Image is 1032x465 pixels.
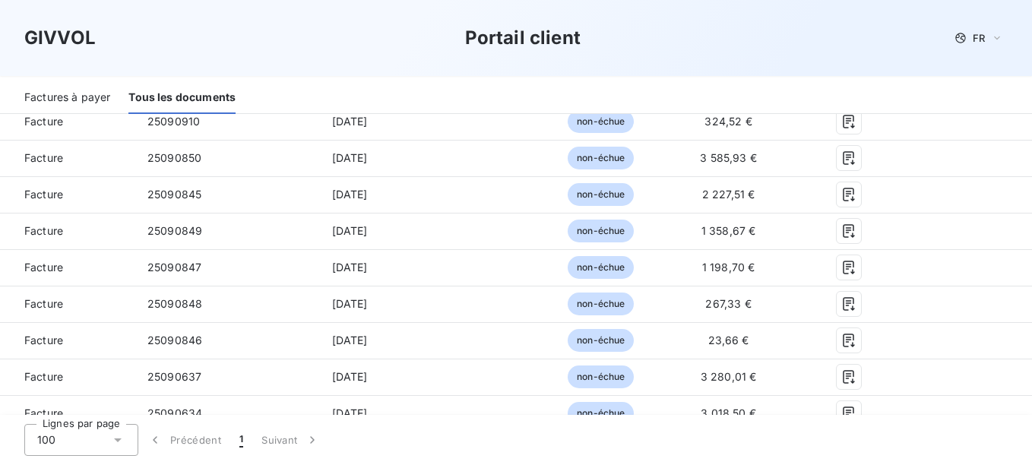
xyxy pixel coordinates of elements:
span: 25090847 [147,261,201,274]
span: Facture [12,369,123,384]
span: [DATE] [332,188,368,201]
span: [DATE] [332,406,368,419]
span: [DATE] [332,224,368,237]
span: [DATE] [332,151,368,164]
span: [DATE] [332,115,368,128]
button: Précédent [138,424,230,456]
span: Facture [12,406,123,421]
span: 3 280,01 € [701,370,757,383]
div: Factures à payer [24,82,110,114]
span: FR [973,32,985,44]
span: [DATE] [332,370,368,383]
span: 3 018,50 € [701,406,756,419]
span: [DATE] [332,261,368,274]
span: Facture [12,223,123,239]
span: 1 [239,432,243,448]
span: non-échue [568,293,634,315]
span: 25090634 [147,406,202,419]
span: 267,33 € [705,297,751,310]
span: 25090850 [147,151,201,164]
button: 1 [230,424,252,456]
span: 3 585,93 € [700,151,757,164]
span: non-échue [568,365,634,388]
span: Facture [12,114,123,129]
h3: GIVVOL [24,24,96,52]
span: 25090637 [147,370,201,383]
span: 1 358,67 € [701,224,756,237]
span: 23,66 € [708,334,749,346]
span: non-échue [568,183,634,206]
span: non-échue [568,402,634,425]
span: 2 227,51 € [702,188,755,201]
span: 25090845 [147,188,201,201]
span: Facture [12,187,123,202]
span: 25090846 [147,334,202,346]
span: non-échue [568,110,634,133]
span: 25090910 [147,115,200,128]
span: Facture [12,333,123,348]
span: non-échue [568,147,634,169]
span: [DATE] [332,297,368,310]
h3: Portail client [465,24,581,52]
span: [DATE] [332,334,368,346]
span: Facture [12,260,123,275]
span: 1 198,70 € [702,261,755,274]
span: non-échue [568,256,634,279]
div: Tous les documents [128,82,236,114]
span: 25090848 [147,297,202,310]
span: Facture [12,296,123,312]
span: non-échue [568,329,634,352]
span: 25090849 [147,224,202,237]
span: non-échue [568,220,634,242]
span: 324,52 € [704,115,752,128]
span: 100 [37,432,55,448]
span: Facture [12,150,123,166]
button: Suivant [252,424,329,456]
